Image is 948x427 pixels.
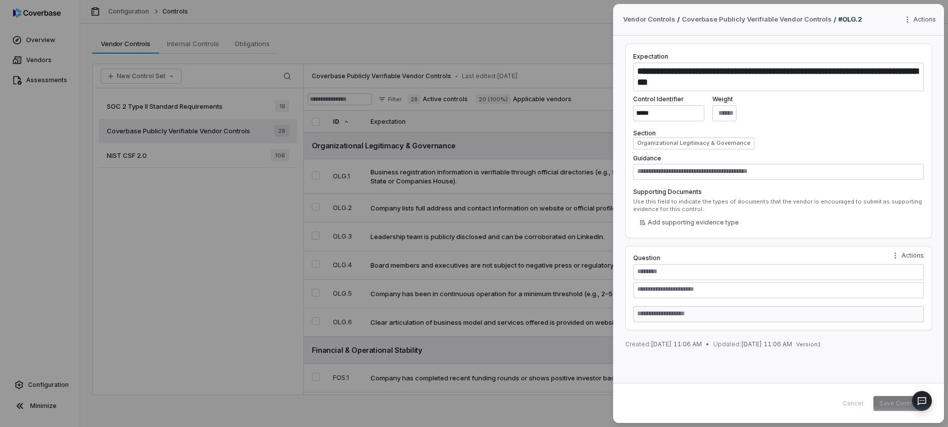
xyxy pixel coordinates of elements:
span: Created: [625,340,651,348]
label: Weight [712,95,736,103]
label: Expectation [633,53,668,60]
div: Use this field to indicate the types of documents that the vendor is encouraged to submit as supp... [633,198,924,213]
span: • [706,340,709,348]
button: More actions [900,12,942,27]
span: [DATE] 11:06 AM [625,340,702,348]
label: Supporting Documents [633,188,924,196]
p: / [677,15,680,24]
label: Section [633,129,924,137]
span: Version 1 [796,341,821,348]
a: Coverbase Publicly Verifiable Vendor Controls [682,15,832,25]
label: Question [633,254,924,262]
button: Organizational Legitimacy & Governance [633,137,754,149]
label: Control Identifier [633,95,704,103]
label: Guidance [633,154,661,162]
span: Vendor Controls [623,15,675,25]
span: Updated: [713,340,741,348]
button: Question actions [885,248,930,263]
span: # OLG.2 [838,15,862,23]
p: / [834,15,836,24]
span: [DATE] 11:06 AM [713,340,792,348]
button: Add supporting evidence type [633,215,745,230]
